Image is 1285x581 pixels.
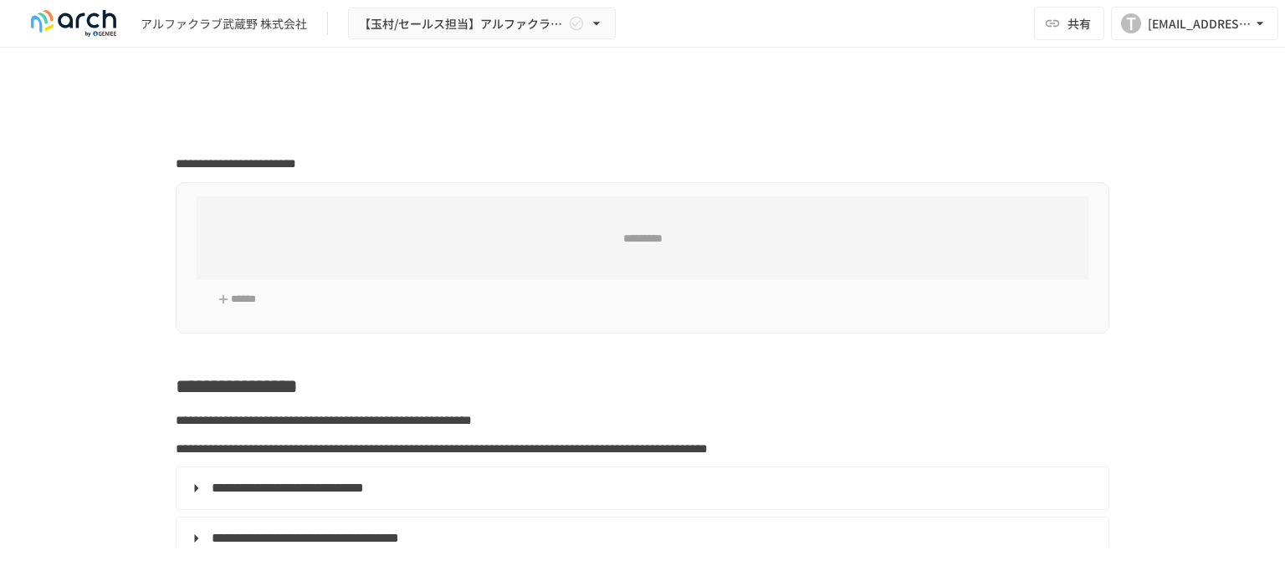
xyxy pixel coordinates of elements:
[141,15,307,33] div: アルファクラブ武蔵野 株式会社
[1111,7,1278,40] button: T[EMAIL_ADDRESS][DOMAIN_NAME]
[359,13,565,34] span: 【玉村/セールス担当】アルファクラブ武蔵野 株式会社様_初期設定サポート
[1067,14,1091,33] span: 共有
[20,10,127,37] img: logo-default@2x-9cf2c760.svg
[1034,7,1104,40] button: 共有
[1121,13,1141,33] div: T
[1148,13,1252,34] div: [EMAIL_ADDRESS][DOMAIN_NAME]
[348,8,616,40] button: 【玉村/セールス担当】アルファクラブ武蔵野 株式会社様_初期設定サポート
